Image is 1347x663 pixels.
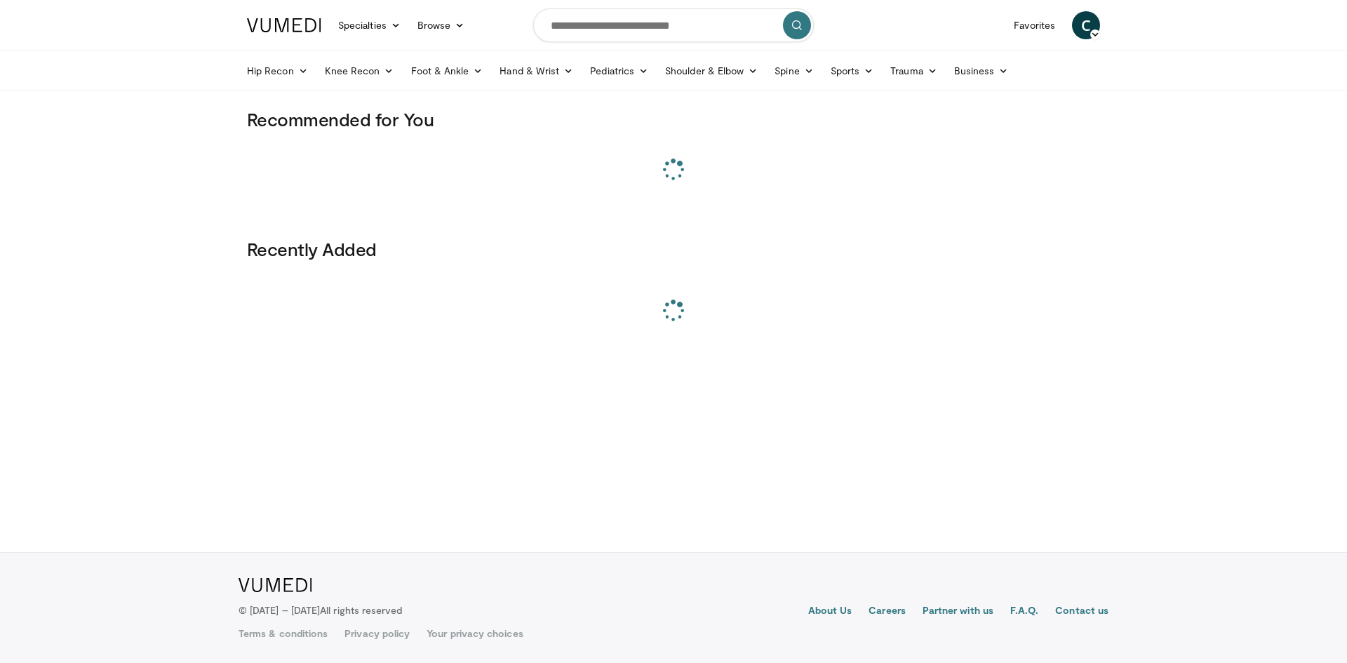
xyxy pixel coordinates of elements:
a: Your privacy choices [427,627,523,641]
span: All rights reserved [320,604,402,616]
a: Foot & Ankle [403,57,492,85]
h3: Recently Added [247,238,1100,260]
img: VuMedi Logo [247,18,321,32]
p: © [DATE] – [DATE] [239,603,403,617]
a: Privacy policy [344,627,410,641]
a: Shoulder & Elbow [657,57,766,85]
a: Hip Recon [239,57,316,85]
a: C [1072,11,1100,39]
input: Search topics, interventions [533,8,814,42]
h3: Recommended for You [247,108,1100,130]
a: About Us [808,603,852,620]
a: F.A.Q. [1010,603,1038,620]
a: Careers [869,603,906,620]
a: Browse [409,11,474,39]
a: Pediatrics [582,57,657,85]
a: Trauma [882,57,946,85]
a: Spine [766,57,822,85]
a: Knee Recon [316,57,403,85]
a: Terms & conditions [239,627,328,641]
img: VuMedi Logo [239,578,312,592]
a: Contact us [1055,603,1108,620]
a: Business [946,57,1017,85]
a: Favorites [1005,11,1064,39]
a: Sports [822,57,883,85]
a: Partner with us [923,603,993,620]
a: Hand & Wrist [491,57,582,85]
a: Specialties [330,11,409,39]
